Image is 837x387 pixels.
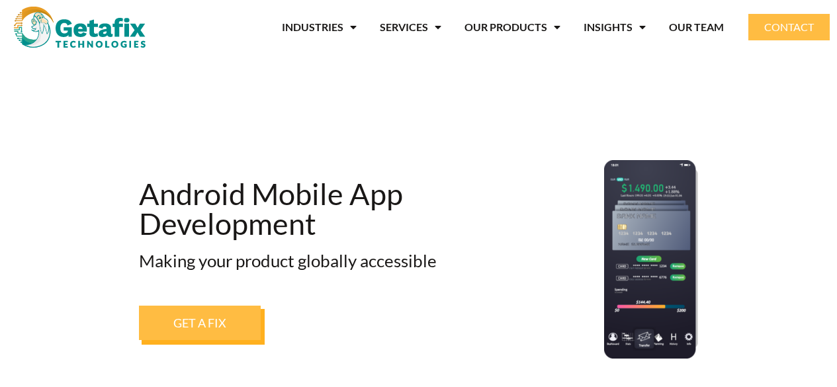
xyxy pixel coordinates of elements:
[584,12,646,42] a: INSIGHTS
[764,22,814,32] span: CONTACT
[380,12,441,42] a: SERVICES
[139,306,261,340] a: GET A FIX
[173,317,226,329] span: GET A FIX
[282,12,357,42] a: INDUSTRIES
[139,252,441,269] h2: Making your product globally accessible
[14,7,146,48] img: web and mobile application development company
[669,12,724,42] a: OUR TEAM
[165,12,724,42] nav: Menu
[139,179,441,239] h1: Android Mobile App Development
[748,14,830,40] a: CONTACT
[604,160,698,359] img: Ios App Development Services
[464,12,560,42] a: OUR PRODUCTS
